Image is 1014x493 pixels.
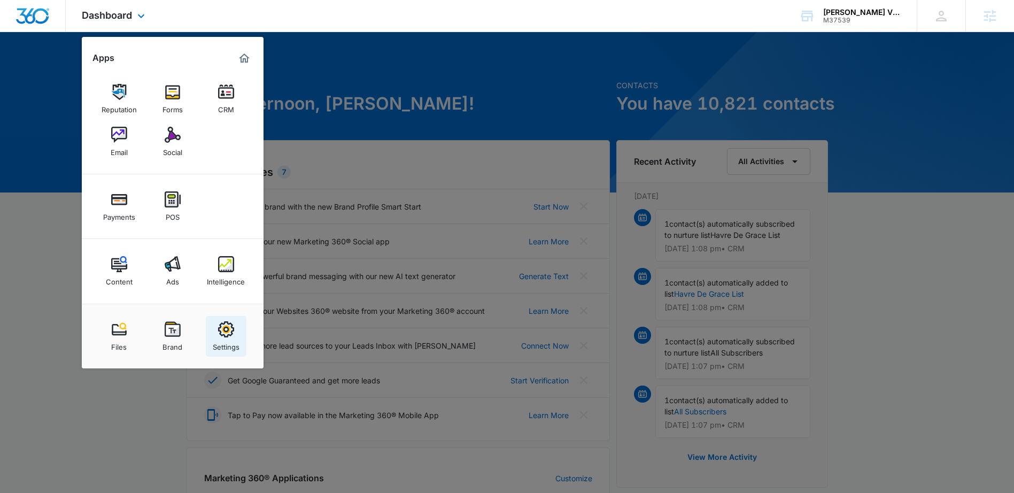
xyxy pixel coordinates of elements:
a: Ads [152,251,193,291]
a: Payments [99,186,140,227]
a: Forms [152,79,193,119]
div: CRM [218,100,234,114]
a: Brand [152,316,193,357]
div: Settings [213,337,239,351]
div: Social [163,143,182,157]
a: Reputation [99,79,140,119]
span: Dashboard [82,10,132,21]
a: Marketing 360® Dashboard [236,50,253,67]
a: Email [99,121,140,162]
div: POS [166,207,180,221]
div: Email [111,143,128,157]
div: Reputation [102,100,137,114]
a: Intelligence [206,251,246,291]
div: account id [823,17,901,24]
div: Forms [162,100,183,114]
a: Content [99,251,140,291]
a: POS [152,186,193,227]
div: Brand [162,337,182,351]
a: Settings [206,316,246,357]
h2: Apps [92,53,114,63]
div: Intelligence [207,272,245,286]
a: Files [99,316,140,357]
div: account name [823,8,901,17]
div: Payments [103,207,135,221]
div: Ads [166,272,179,286]
a: CRM [206,79,246,119]
div: Files [111,337,127,351]
div: Content [106,272,133,286]
a: Social [152,121,193,162]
